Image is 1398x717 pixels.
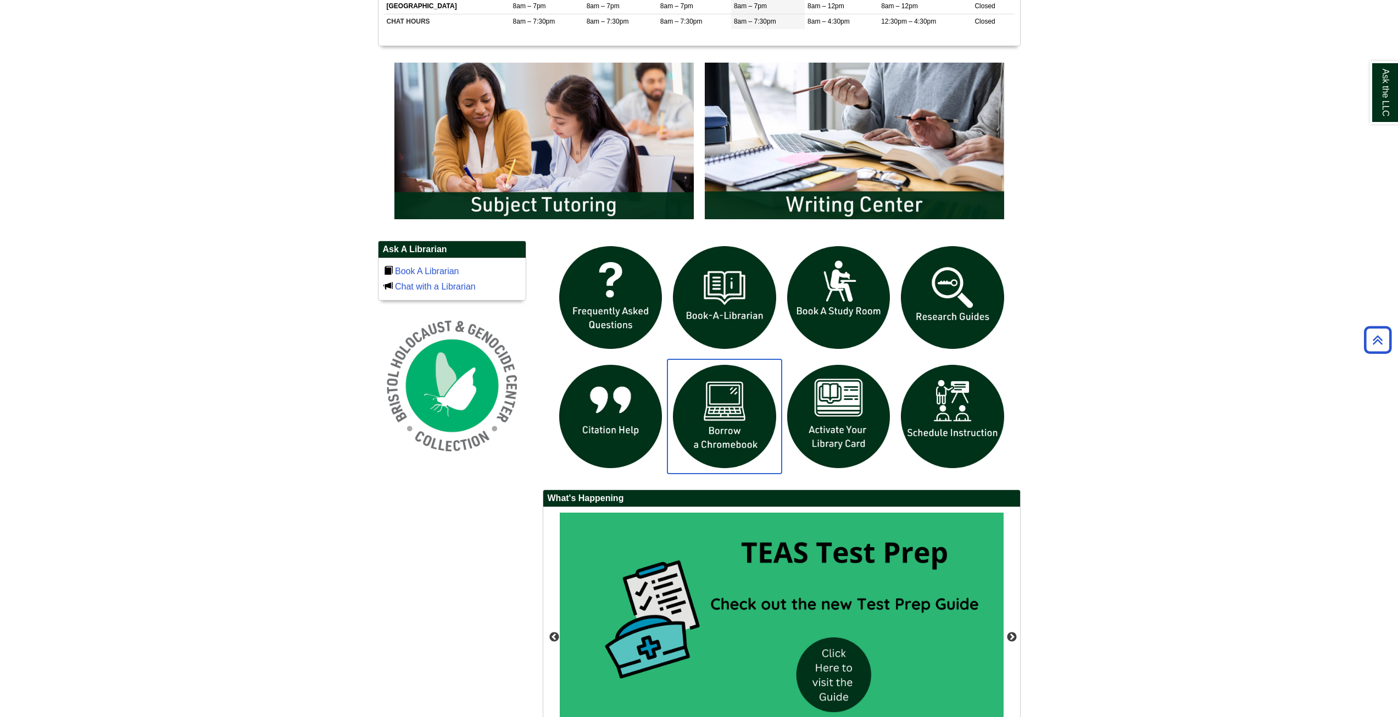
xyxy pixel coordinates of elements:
img: Book a Librarian icon links to book a librarian web page [667,241,782,355]
img: book a study room icon links to book a study room web page [782,241,896,355]
img: activate Library Card icon links to form to activate student ID into library card [782,359,896,474]
div: slideshow [554,241,1010,479]
h2: What's Happening [543,490,1020,507]
a: Book A Librarian [395,266,459,276]
button: Next [1006,632,1017,643]
img: Research Guides icon links to research guides web page [895,241,1010,355]
a: Chat with a Librarian [395,282,476,291]
img: Holocaust and Genocide Collection [378,312,526,460]
img: citation help icon links to citation help guide page [554,359,668,474]
h2: Ask A Librarian [378,241,526,258]
a: Back to Top [1360,332,1395,347]
img: Borrow a chromebook icon links to the borrow a chromebook web page [667,359,782,474]
img: frequently asked questions [554,241,668,355]
img: Subject Tutoring Information [389,57,699,224]
img: Writing Center Information [699,57,1010,224]
div: slideshow [389,57,1010,229]
button: Previous [549,632,560,643]
img: For faculty. Schedule Library Instruction icon links to form. [895,359,1010,474]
